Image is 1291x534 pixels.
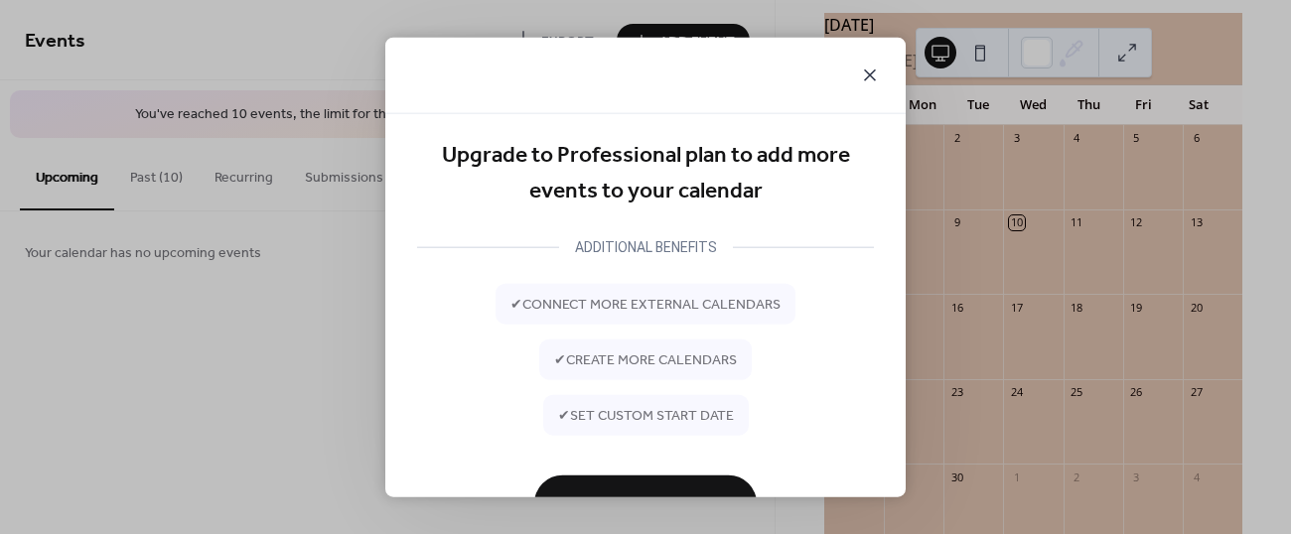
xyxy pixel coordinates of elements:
[417,138,874,210] div: Upgrade to Professional plan to add more events to your calendar
[534,474,757,531] button: See Pricing Plans
[559,234,733,258] div: ADDITIONAL BENEFITS
[558,406,734,427] span: ✔ set custom start date
[584,494,707,515] span: See Pricing Plans
[510,295,781,316] span: ✔ connect more external calendars
[554,350,737,371] span: ✔ create more calendars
